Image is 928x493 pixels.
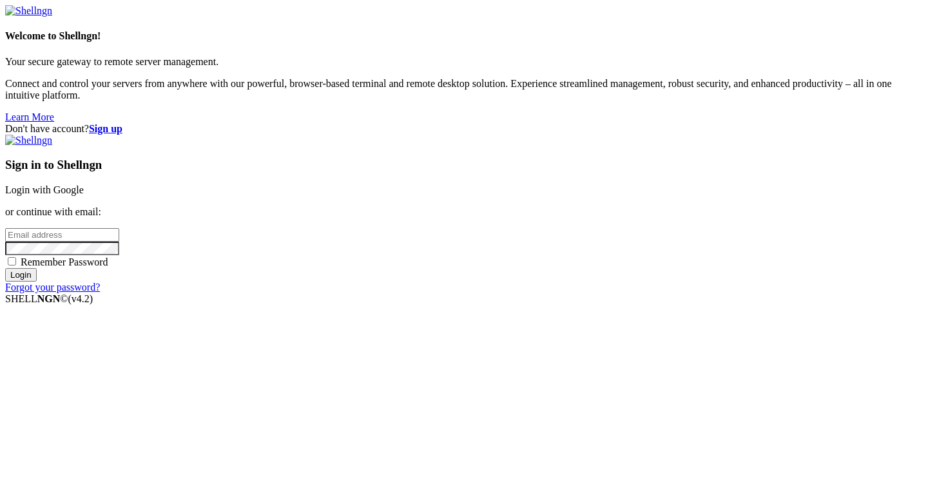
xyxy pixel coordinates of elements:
span: 4.2.0 [68,293,93,304]
span: SHELL © [5,293,93,304]
p: or continue with email: [5,206,923,218]
input: Remember Password [8,257,16,266]
h3: Sign in to Shellngn [5,158,923,172]
p: Your secure gateway to remote server management. [5,56,923,68]
input: Email address [5,228,119,242]
img: Shellngn [5,135,52,146]
a: Learn More [5,111,54,122]
span: Remember Password [21,256,108,267]
a: Login with Google [5,184,84,195]
img: Shellngn [5,5,52,17]
div: Don't have account? [5,123,923,135]
a: Forgot your password? [5,282,100,293]
input: Login [5,268,37,282]
h4: Welcome to Shellngn! [5,30,923,42]
b: NGN [37,293,61,304]
a: Sign up [89,123,122,134]
p: Connect and control your servers from anywhere with our powerful, browser-based terminal and remo... [5,78,923,101]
